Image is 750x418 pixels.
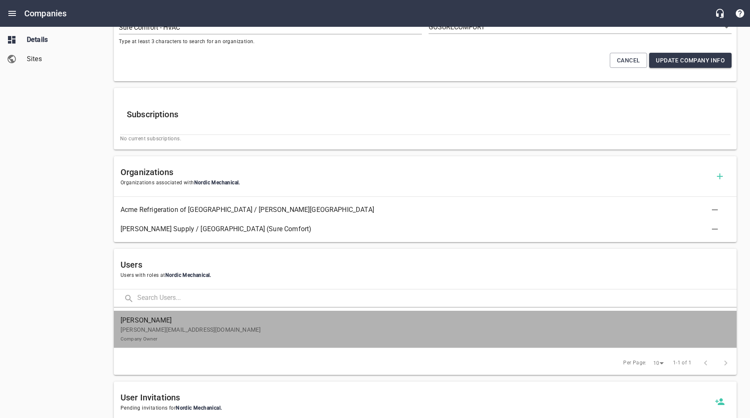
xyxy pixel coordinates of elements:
[121,404,710,413] span: Pending invitations for
[176,405,222,411] span: Nordic Mechanical .
[121,315,723,325] span: [PERSON_NAME]
[137,289,737,307] input: Search Users...
[121,205,717,215] span: Acme Refrigeration of [GEOGRAPHIC_DATA] / [PERSON_NAME][GEOGRAPHIC_DATA]
[121,271,730,280] span: Users with roles at
[710,392,730,412] a: Invite a new user to Nordic Mechanical
[710,166,730,186] button: Add Organization
[194,180,240,186] span: Nordic Mechanical .
[165,272,211,278] span: Nordic Mechanical .
[623,359,647,367] span: Per Page:
[121,325,723,343] p: [PERSON_NAME][EMAIL_ADDRESS][DOMAIN_NAME]
[119,21,422,34] input: Start typing to search organizations
[656,55,725,66] span: Update Company Info
[710,3,730,23] button: Live Chat
[649,53,732,68] button: Update Company Info
[121,336,157,342] small: Company Owner
[121,258,730,271] h6: Users
[610,53,647,68] button: Cancel
[27,35,90,45] span: Details
[705,219,725,239] button: Delete Association
[121,391,710,404] h6: User Invitations
[121,224,717,234] span: [PERSON_NAME] Supply / [GEOGRAPHIC_DATA] (Sure Comfort)
[121,165,710,179] h6: Organizations
[27,54,90,64] span: Sites
[119,38,422,46] span: Type at least 3 characters to search for an organization.
[24,7,67,20] h6: Companies
[673,359,691,367] span: 1-1 of 1
[705,200,725,220] button: Delete Association
[127,108,724,121] h6: Subscriptions
[730,3,750,23] button: Support Portal
[121,179,710,187] span: Organizations associated with
[114,311,737,348] a: [PERSON_NAME][PERSON_NAME][EMAIL_ADDRESS][DOMAIN_NAME]Company Owner
[650,358,667,369] div: 10
[617,55,640,66] span: Cancel
[120,135,730,143] span: No current subscriptions.
[2,3,22,23] button: Open drawer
